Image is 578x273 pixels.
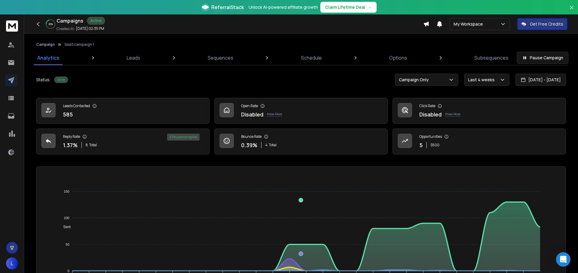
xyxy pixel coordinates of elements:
span: → [368,4,372,10]
tspan: 50 [66,243,69,246]
a: Bounce Rate0.39%4Total [214,129,388,154]
div: Open Intercom Messenger [556,252,570,267]
p: Leads Contacted [63,104,90,108]
button: Campaign [36,42,55,47]
p: Options [389,54,407,61]
button: L [6,257,18,269]
p: Campaign Only [399,77,431,83]
p: Analytics [37,54,59,61]
span: ReferralStack [211,4,244,11]
p: Disabled [419,110,442,119]
p: 20 % [48,22,53,26]
p: Disabled [241,110,263,119]
div: Active [87,17,105,25]
a: Options [386,51,411,65]
a: Schedule [297,51,325,65]
p: Created At: [57,26,75,31]
p: $ 500 [430,143,440,147]
p: SaaS campaign 1 [64,42,94,47]
p: Get Free Credits [530,21,563,27]
button: Close banner [568,4,576,18]
p: [DATE] 02:35 PM [76,26,104,31]
p: Subsequences [474,54,508,61]
p: Leads [127,54,140,61]
tspan: 100 [64,216,69,220]
a: Analytics [34,51,63,65]
button: Get Free Credits [517,18,567,30]
p: Bounce Rate [241,134,262,139]
span: Total [269,143,277,147]
p: Status: [36,77,51,83]
span: Sent [59,225,71,229]
p: Reply Rate [63,134,80,139]
span: 8 [85,143,88,147]
p: My Workspace [454,21,485,27]
a: Click RateDisabledKnow More [393,98,566,124]
h1: Campaigns [57,17,83,24]
p: Opportunities [419,134,442,139]
p: 5 [419,141,423,149]
p: 585 [63,110,73,119]
p: 0.39 % [241,141,257,149]
a: Leads [123,51,144,65]
button: Pause Campaign [517,52,568,64]
p: Know More [267,112,282,117]
p: Unlock AI-powered affiliate growth [249,4,318,10]
a: Reply Rate1.37%8Total63% positive replies [36,129,210,154]
p: 1.37 % [63,141,78,149]
tspan: 0 [68,269,70,273]
p: Know More [445,112,460,117]
a: Open RateDisabledKnow More [214,98,388,124]
a: Subsequences [471,51,512,65]
button: Claim Lifetime Deal→ [320,2,377,13]
p: Last 4 weeks [468,77,497,83]
a: Sequences [204,51,237,65]
p: Schedule [301,54,322,61]
tspan: 150 [64,190,69,193]
span: Total [89,143,97,147]
p: Open Rate [241,104,258,108]
button: [DATE] - [DATE] [515,74,566,86]
div: 63 % positive replies [167,134,200,141]
div: Active [54,76,68,83]
p: Click Rate [419,104,435,108]
span: 4 [265,143,268,147]
a: Opportunities5$500 [393,129,566,154]
p: Sequences [208,54,233,61]
a: Leads Contacted585 [36,98,210,124]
